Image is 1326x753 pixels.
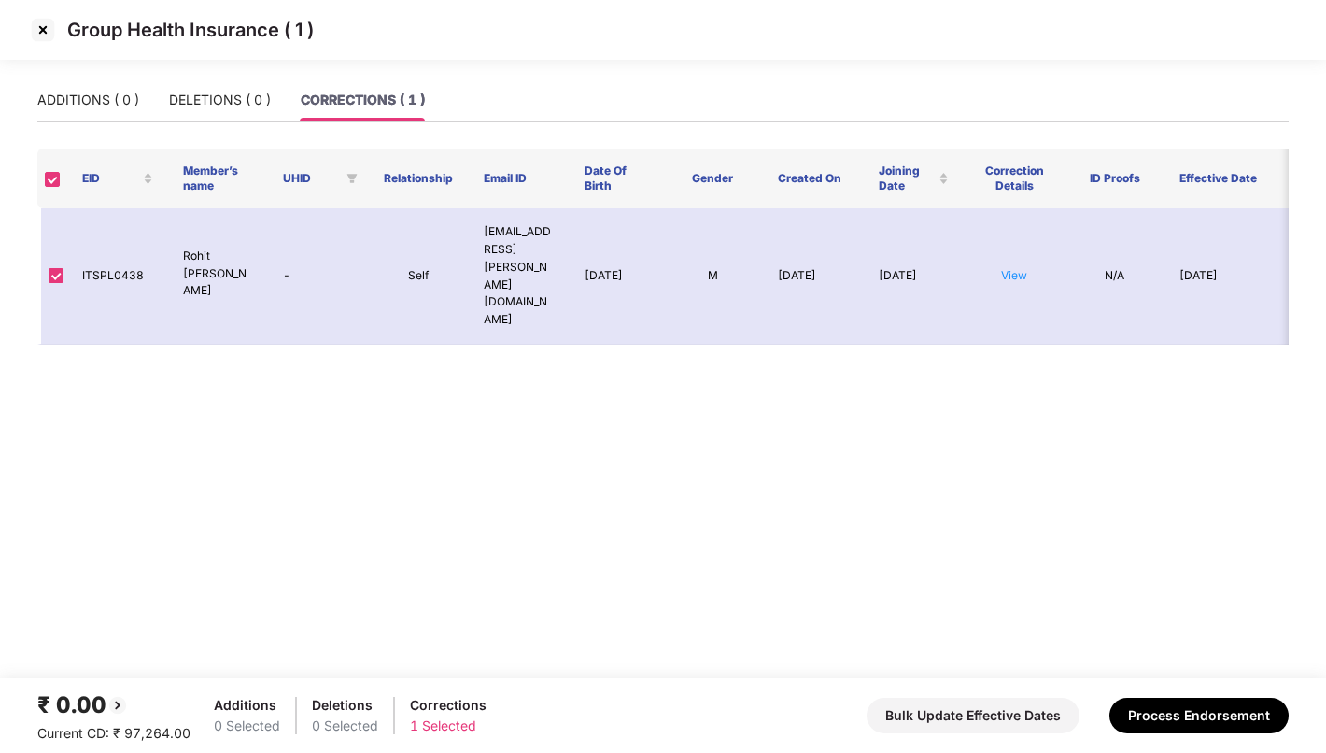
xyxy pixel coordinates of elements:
img: svg+xml;base64,PHN2ZyBpZD0iQmFjay0yMHgyMCIgeG1sbnM9Imh0dHA6Ly93d3cudzMub3JnLzIwMDAvc3ZnIiB3aWR0aD... [106,694,129,717]
p: Group Health Insurance ( 1 ) [67,19,314,41]
span: filter [343,167,361,190]
th: ID Proofs [1065,149,1165,208]
span: filter [346,173,358,184]
button: Bulk Update Effective Dates [867,698,1079,733]
div: DELETIONS ( 0 ) [169,90,271,110]
div: 0 Selected [214,716,280,736]
th: Correction Details [964,149,1065,208]
div: Additions [214,695,280,716]
th: Member’s name [168,149,269,208]
span: EID [82,171,139,186]
th: Effective Date [1164,149,1323,208]
span: Joining Date [879,163,936,193]
td: [DATE] [864,208,965,345]
td: [DATE] [763,208,864,345]
td: Self [369,208,470,345]
button: Process Endorsement [1109,698,1289,733]
span: Effective Date [1179,171,1294,186]
td: N/A [1065,208,1165,345]
th: Date Of Birth [570,149,663,208]
p: Rohit [PERSON_NAME] [183,248,254,301]
td: [DATE] [1164,208,1323,345]
div: Corrections [410,695,487,716]
th: Gender [663,149,764,208]
td: [DATE] [570,208,663,345]
div: ₹ 0.00 [37,688,190,723]
td: [EMAIL_ADDRESS][PERSON_NAME][DOMAIN_NAME] [469,208,570,345]
div: 1 Selected [410,716,487,736]
a: View [1001,268,1027,282]
div: 0 Selected [312,716,378,736]
th: Joining Date [864,149,965,208]
div: Deletions [312,695,378,716]
th: Email ID [469,149,570,208]
th: EID [67,149,168,208]
span: UHID [283,171,339,186]
th: Created On [763,149,864,208]
span: Current CD: ₹ 97,264.00 [37,725,190,741]
td: - [268,208,369,345]
td: ITSPL0438 [67,208,168,345]
img: svg+xml;base64,PHN2ZyBpZD0iQ3Jvc3MtMzJ4MzIiIHhtbG5zPSJodHRwOi8vd3d3LnczLm9yZy8yMDAwL3N2ZyIgd2lkdG... [28,15,58,45]
th: Relationship [369,149,470,208]
div: CORRECTIONS ( 1 ) [301,90,425,110]
td: M [663,208,764,345]
div: ADDITIONS ( 0 ) [37,90,139,110]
